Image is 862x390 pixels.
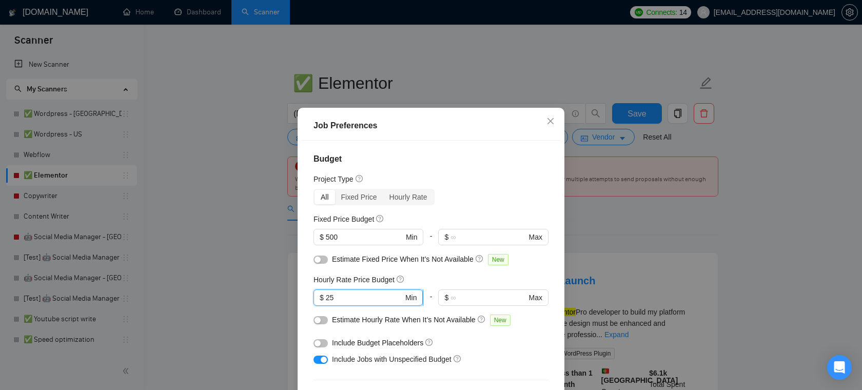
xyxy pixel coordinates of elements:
[488,254,508,265] span: New
[314,173,354,185] h5: Project Type
[332,316,476,324] span: Estimate Hourly Rate When It’s Not Available
[326,292,403,303] input: 0
[450,231,526,243] input: ∞
[376,215,384,223] span: question-circle
[315,190,335,204] div: All
[827,355,852,380] div: Open Intercom Messenger
[529,231,542,243] span: Max
[476,255,484,263] span: question-circle
[529,292,542,303] span: Max
[314,120,548,132] div: Job Preferences
[320,231,324,243] span: $
[450,292,526,303] input: ∞
[423,229,438,254] div: -
[332,339,423,347] span: Include Budget Placeholders
[405,292,417,303] span: Min
[444,231,448,243] span: $
[314,153,548,165] h4: Budget
[397,275,405,283] span: question-circle
[546,117,555,125] span: close
[332,255,474,263] span: Estimate Fixed Price When It’s Not Available
[314,274,395,285] h5: Hourly Rate Price Budget
[444,292,448,303] span: $
[335,190,383,204] div: Fixed Price
[320,292,324,303] span: $
[406,231,418,243] span: Min
[478,315,486,323] span: question-circle
[332,355,452,363] span: Include Jobs with Unspecified Budget
[425,338,434,346] span: question-circle
[314,213,374,225] h5: Fixed Price Budget
[383,190,434,204] div: Hourly Rate
[537,108,564,135] button: Close
[356,174,364,183] span: question-circle
[326,231,404,243] input: 0
[454,355,462,363] span: question-circle
[423,289,438,314] div: -
[490,315,511,326] span: New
